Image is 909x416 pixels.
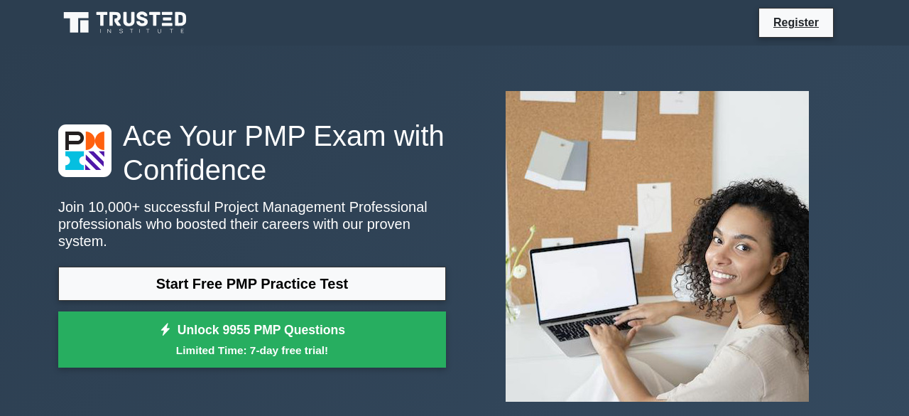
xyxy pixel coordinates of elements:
h1: Ace Your PMP Exam with Confidence [58,119,446,187]
a: Start Free PMP Practice Test [58,267,446,301]
small: Limited Time: 7-day free trial! [76,342,428,358]
a: Unlock 9955 PMP QuestionsLimited Time: 7-day free trial! [58,311,446,368]
a: Register [765,14,827,31]
p: Join 10,000+ successful Project Management Professional professionals who boosted their careers w... [58,198,446,250]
